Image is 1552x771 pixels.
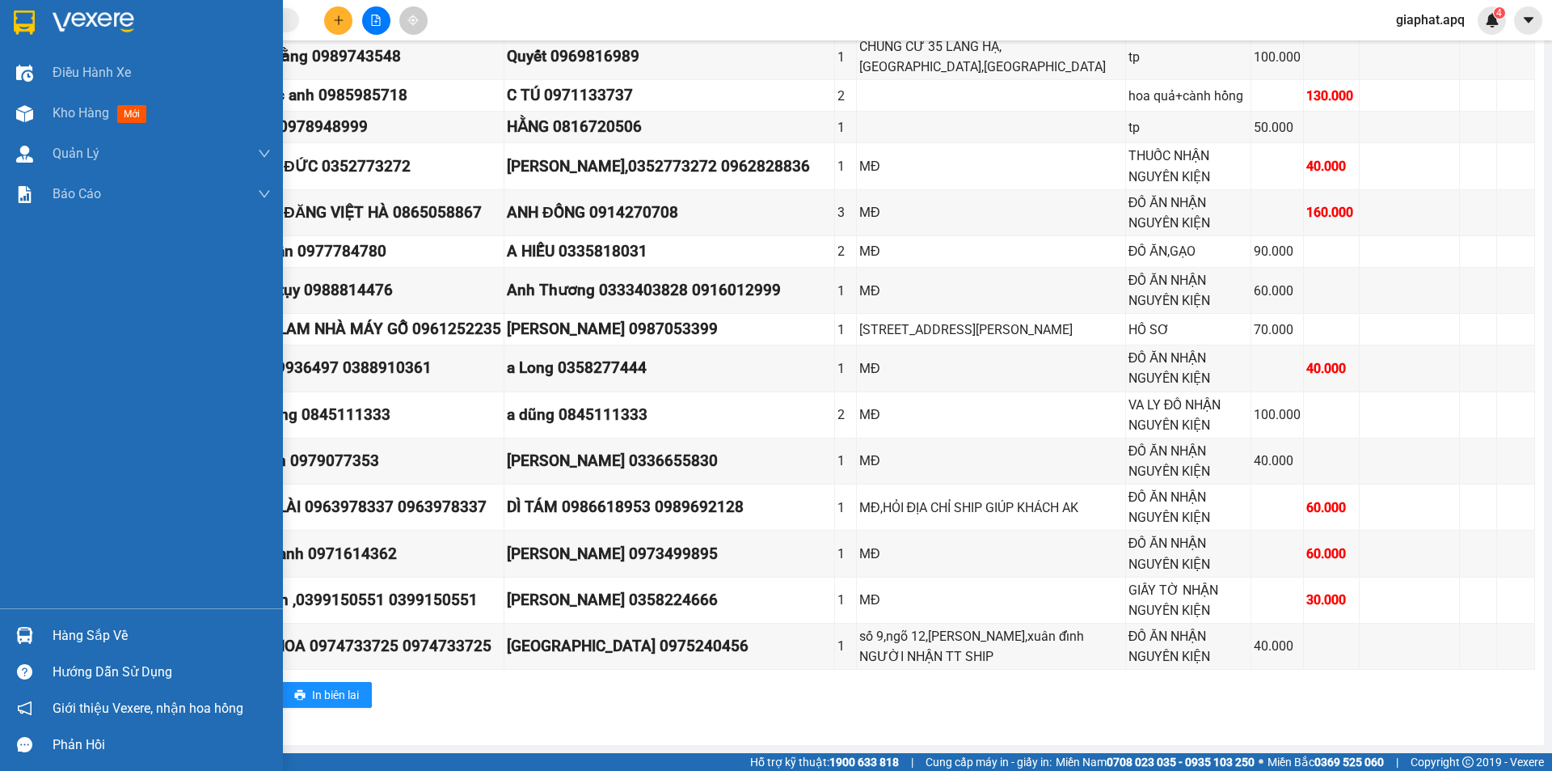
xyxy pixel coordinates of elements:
[837,86,854,106] div: 2
[1306,544,1356,564] div: 60.000
[17,664,32,680] span: question-circle
[507,317,832,341] div: [PERSON_NAME] 0987053399
[53,143,99,163] span: Quản Lý
[1521,13,1536,28] span: caret-down
[1462,756,1474,768] span: copyright
[16,186,33,203] img: solution-icon
[859,451,1123,471] div: MĐ
[837,544,854,564] div: 1
[250,239,501,264] div: dì Vân 0977784780
[53,105,109,121] span: Kho hàng
[1383,10,1478,30] span: giaphat.apq
[53,62,131,83] span: Điều hành xe
[1306,498,1356,518] div: 60.000
[1056,753,1255,771] span: Miền Nam
[250,115,501,139] div: soa 0978948999
[324,6,352,35] button: plus
[1496,7,1502,19] span: 4
[837,636,854,656] div: 1
[399,6,428,35] button: aim
[837,590,854,610] div: 1
[53,624,271,648] div: Hàng sắp về
[1254,117,1301,138] div: 50.000
[507,634,832,659] div: [GEOGRAPHIC_DATA] 0975240456
[1485,13,1499,28] img: icon-new-feature
[281,682,372,708] button: printerIn biên lai
[859,241,1123,261] div: MĐ
[507,278,832,303] div: Anh Thương 0333403828 0916012999
[14,11,35,35] img: logo-vxr
[507,495,832,519] div: DÌ TÁM 0986618953 0989692128
[117,105,146,123] span: mới
[1254,405,1301,425] div: 100.000
[16,105,33,122] img: warehouse-icon
[507,403,832,427] div: a dũng 0845111333
[859,498,1123,518] div: MĐ,HỎI ĐỊA CHỈ SHIP GIÚP KHÁCH AK
[1107,756,1255,769] strong: 0708 023 035 - 0935 103 250
[1128,626,1248,667] div: ĐỒ ĂN NHẬN NGUYÊN KIỆN
[250,588,501,612] div: c tâm ,0399150551 0399150551
[1259,759,1263,765] span: ⚪️
[333,15,344,26] span: plus
[837,47,854,67] div: 1
[1254,320,1301,340] div: 70.000
[926,753,1052,771] span: Cung cấp máy in - giấy in:
[1128,193,1248,233] div: ĐỒ ĂN NHẬN NGUYÊN KIỆN
[53,184,101,204] span: Báo cáo
[507,449,832,473] div: [PERSON_NAME] 0336655830
[837,320,854,340] div: 1
[1128,86,1248,106] div: hoa quả+cành hồng
[859,281,1123,301] div: MĐ
[16,65,33,82] img: warehouse-icon
[859,590,1123,610] div: MĐ
[911,753,913,771] span: |
[53,733,271,757] div: Phản hồi
[859,358,1123,379] div: MĐ
[53,660,271,684] div: Hướng dẫn sử dụng
[250,449,501,473] div: c vân 0979077353
[250,356,501,380] div: 0369936497 0388910361
[1254,636,1301,656] div: 40.000
[1314,756,1384,769] strong: 0369 525 060
[859,626,1123,667] div: số 9,ngõ 12,[PERSON_NAME],xuân đỉnh NGƯỜI NHẬN TT SHIP
[250,317,501,341] div: CHỊ LAM NHÀ MÁY GỖ 0961252235
[1254,241,1301,261] div: 90.000
[1128,270,1248,311] div: ĐỒ ĂN NHẬN NGUYÊN KIỆN
[837,202,854,222] div: 3
[837,358,854,379] div: 1
[837,281,854,301] div: 1
[1128,117,1248,138] div: tp
[16,146,33,163] img: warehouse-icon
[250,542,501,566] div: Dì Oanh 0971614362
[1128,320,1248,340] div: HỒ SƠ
[407,15,419,26] span: aim
[837,405,854,425] div: 2
[312,686,359,704] span: In biên lai
[859,202,1123,222] div: MĐ
[250,44,501,69] div: ng hằng 0989743548
[1254,281,1301,301] div: 60.000
[859,156,1123,176] div: MĐ
[1396,753,1398,771] span: |
[1128,241,1248,261] div: ĐỒ ĂN,GẠO
[507,201,832,225] div: ANH ĐỒNG 0914270708
[837,117,854,138] div: 1
[507,155,832,179] div: [PERSON_NAME],0352773272 0962828836
[1128,47,1248,67] div: tp
[859,405,1123,425] div: MĐ
[829,756,899,769] strong: 1900 633 818
[250,634,501,659] div: CÔ HOA 0974733725 0974733725
[17,701,32,716] span: notification
[1267,753,1384,771] span: Miền Bắc
[507,44,832,69] div: Quyết 0969816989
[859,320,1123,340] div: [STREET_ADDRESS][PERSON_NAME]
[1306,358,1356,379] div: 40.000
[250,83,501,108] div: ngọc anh 0985985718
[1128,533,1248,574] div: ĐỒ ĂN NHẬN NGUYÊN KIỆN
[837,156,854,176] div: 1
[370,15,382,26] span: file-add
[250,155,501,179] div: CHÚ ĐỨC 0352773272
[1306,86,1356,106] div: 130.000
[250,495,501,519] div: CHỊ LÀI 0963978337 0963978337
[258,147,271,160] span: down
